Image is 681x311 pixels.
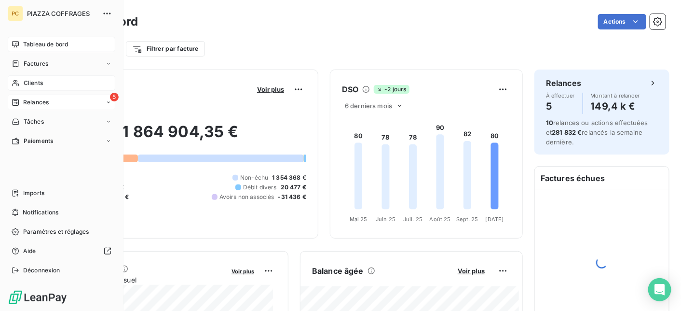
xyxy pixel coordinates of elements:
span: Voir plus [232,268,254,275]
span: Tableau de bord [23,40,68,49]
img: Logo LeanPay [8,290,68,305]
button: Filtrer par facture [126,41,205,57]
button: Voir plus [455,267,488,275]
span: relances ou actions effectuées et relancés la semaine dernière. [546,119,648,146]
h6: Relances [546,77,581,89]
h4: 149,4 k € [591,99,640,114]
span: Avoirs non associés [219,193,274,201]
h6: DSO [342,84,358,95]
span: Paramètres et réglages [23,227,89,236]
span: Factures [24,59,48,68]
span: Voir plus [458,267,485,275]
span: Aide [23,247,36,255]
span: Notifications [23,208,58,217]
tspan: Août 25 [430,216,451,223]
a: Aide [8,243,115,259]
span: Voir plus [257,85,284,93]
tspan: Juil. 25 [403,216,422,223]
span: Tâches [24,117,44,126]
span: Chiffre d'affaires mensuel [54,275,225,285]
span: Paiements [24,137,53,145]
button: Actions [598,14,646,29]
button: Voir plus [254,85,287,94]
tspan: [DATE] [486,216,504,223]
span: Relances [23,98,49,107]
span: Non-échu [240,173,268,182]
span: À effectuer [546,93,575,99]
span: 6 derniers mois [345,102,392,110]
span: Clients [24,79,43,87]
h4: 5 [546,99,575,114]
div: Open Intercom Messenger [648,278,671,301]
span: 20 477 € [281,183,306,192]
span: PIAZZA COFFRAGES [27,10,96,17]
div: PC [8,6,23,21]
span: Déconnexion [23,266,60,275]
button: Voir plus [229,267,257,275]
span: 281 832 € [552,128,582,136]
tspan: Sept. 25 [457,216,478,223]
span: Imports [23,189,44,198]
span: 5 [110,93,119,101]
h6: Factures échues [535,167,669,190]
tspan: Mai 25 [350,216,368,223]
span: -31 436 € [278,193,306,201]
h6: Balance âgée [312,265,364,277]
tspan: Juin 25 [376,216,395,223]
span: Montant à relancer [591,93,640,99]
span: 1 354 368 € [272,173,306,182]
span: -2 jours [374,85,409,94]
h2: 1 864 904,35 € [54,122,306,151]
span: 10 [546,119,553,127]
span: Débit divers [243,183,277,192]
